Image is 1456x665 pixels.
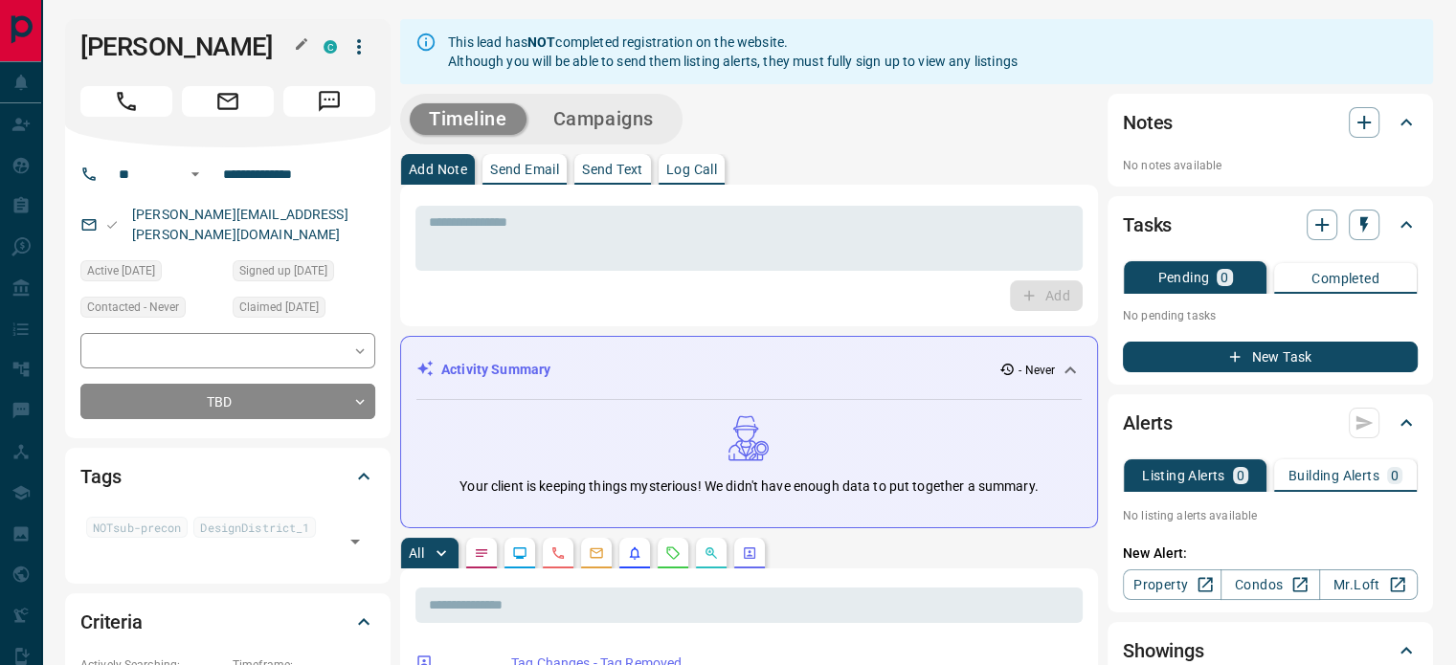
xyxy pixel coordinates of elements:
div: Mon Aug 30 2021 [233,297,375,323]
p: Completed [1311,272,1379,285]
p: Pending [1157,271,1209,284]
p: Send Email [490,163,559,176]
p: 0 [1391,469,1399,482]
div: Notes [1123,100,1418,145]
span: Message [283,86,375,117]
div: Mon Aug 30 2021 [233,260,375,287]
button: Timeline [410,103,526,135]
p: - Never [1019,362,1055,379]
strong: NOT [527,34,555,50]
p: Send Text [582,163,643,176]
span: Active [DATE] [87,261,155,280]
div: condos.ca [324,40,337,54]
svg: Calls [550,545,566,561]
a: Condos [1221,569,1319,600]
span: Call [80,86,172,117]
div: Mon Aug 30 2021 [80,260,223,287]
p: Log Call [666,163,717,176]
span: Signed up [DATE] [239,261,327,280]
span: Claimed [DATE] [239,298,319,317]
p: Add Note [409,163,467,176]
div: TBD [80,384,375,419]
p: Listing Alerts [1142,469,1225,482]
button: Open [342,528,369,555]
h2: Criteria [80,607,143,637]
div: Tasks [1123,202,1418,248]
svg: Listing Alerts [627,545,642,561]
p: All [409,546,424,560]
h2: Tasks [1123,210,1172,240]
svg: Emails [589,545,604,561]
svg: Notes [474,545,489,561]
svg: Requests [665,545,681,561]
p: Activity Summary [441,360,550,380]
div: Criteria [80,599,375,645]
svg: Email Valid [105,218,119,232]
p: Building Alerts [1288,469,1379,482]
div: Activity Summary- Never [416,352,1082,388]
h2: Tags [80,461,121,492]
div: Alerts [1123,400,1418,446]
span: Email [182,86,274,117]
svg: Lead Browsing Activity [512,545,527,561]
p: No notes available [1123,157,1418,174]
p: New Alert: [1123,543,1418,564]
h2: Alerts [1123,408,1173,438]
p: 0 [1221,271,1228,284]
p: No pending tasks [1123,301,1418,330]
a: Property [1123,569,1221,600]
a: [PERSON_NAME][EMAIL_ADDRESS][PERSON_NAME][DOMAIN_NAME] [132,207,348,242]
div: Tags [80,454,375,499]
a: Mr.Loft [1319,569,1418,600]
p: Your client is keeping things mysterious! We didn't have enough data to put together a summary. [459,477,1038,497]
svg: Agent Actions [742,545,757,561]
button: Campaigns [534,103,673,135]
button: New Task [1123,342,1418,372]
h2: Notes [1123,107,1173,138]
span: Contacted - Never [87,298,179,317]
button: Open [184,163,207,186]
div: This lead has completed registration on the website. Although you will be able to send them listi... [448,25,1018,78]
svg: Opportunities [704,545,719,561]
p: 0 [1237,469,1244,482]
h1: [PERSON_NAME] [80,32,295,62]
p: No listing alerts available [1123,507,1418,524]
